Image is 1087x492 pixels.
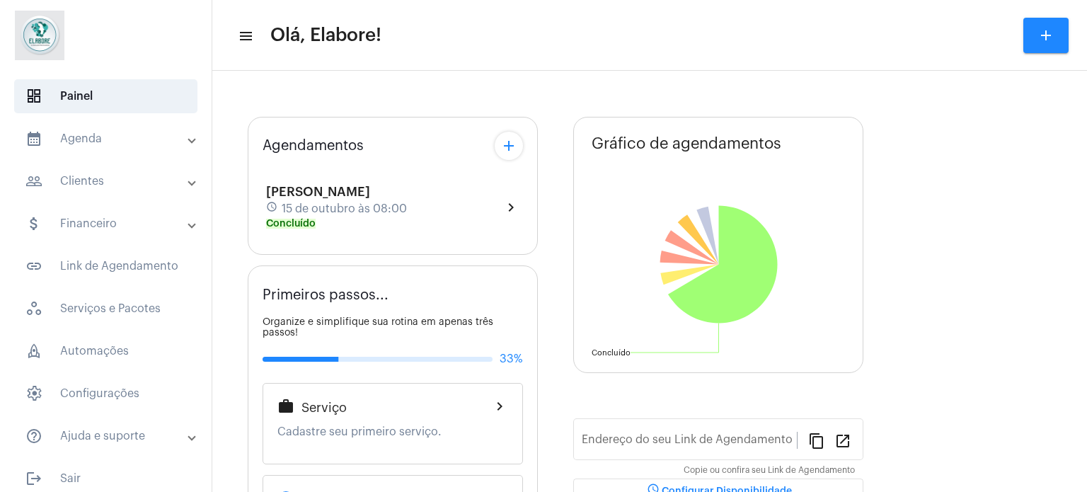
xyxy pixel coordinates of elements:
[8,164,212,198] mat-expansion-panel-header: sidenav iconClientes
[25,300,42,317] span: sidenav icon
[25,258,42,275] mat-icon: sidenav icon
[25,215,189,232] mat-panel-title: Financeiro
[582,436,797,449] input: Link
[277,425,508,438] p: Cadastre seu primeiro serviço.
[25,173,189,190] mat-panel-title: Clientes
[502,199,519,216] mat-icon: chevron_right
[266,201,279,217] mat-icon: schedule
[14,377,197,411] span: Configurações
[270,24,381,47] span: Olá, Elabore!
[14,334,197,368] span: Automações
[808,432,825,449] mat-icon: content_copy
[491,398,508,415] mat-icon: chevron_right
[25,88,42,105] span: sidenav icon
[266,185,370,198] span: [PERSON_NAME]
[301,401,347,415] span: Serviço
[1037,27,1054,44] mat-icon: add
[25,215,42,232] mat-icon: sidenav icon
[25,130,42,147] mat-icon: sidenav icon
[263,287,389,303] span: Primeiros passos...
[277,398,294,415] mat-icon: work
[8,122,212,156] mat-expansion-panel-header: sidenav iconAgenda
[500,137,517,154] mat-icon: add
[266,219,316,229] mat-chip: Concluído
[263,138,364,154] span: Agendamentos
[25,130,189,147] mat-panel-title: Agenda
[834,432,851,449] mat-icon: open_in_new
[238,28,252,45] mat-icon: sidenav icon
[500,353,523,365] span: 33%
[8,207,212,241] mat-expansion-panel-header: sidenav iconFinanceiro
[14,292,197,326] span: Serviços e Pacotes
[592,349,631,357] text: Concluído
[14,249,197,283] span: Link de Agendamento
[11,7,68,64] img: 4c6856f8-84c7-1050-da6c-cc5081a5dbaf.jpg
[684,466,855,476] mat-hint: Copie ou confira seu Link de Agendamento
[8,419,212,453] mat-expansion-panel-header: sidenav iconAjuda e suporte
[25,343,42,360] span: sidenav icon
[25,385,42,402] span: sidenav icon
[25,428,42,445] mat-icon: sidenav icon
[25,173,42,190] mat-icon: sidenav icon
[25,470,42,487] mat-icon: sidenav icon
[282,202,407,215] span: 15 de outubro às 08:00
[14,79,197,113] span: Painel
[263,317,493,338] span: Organize e simplifique sua rotina em apenas três passos!
[592,135,781,152] span: Gráfico de agendamentos
[25,428,189,445] mat-panel-title: Ajuda e suporte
